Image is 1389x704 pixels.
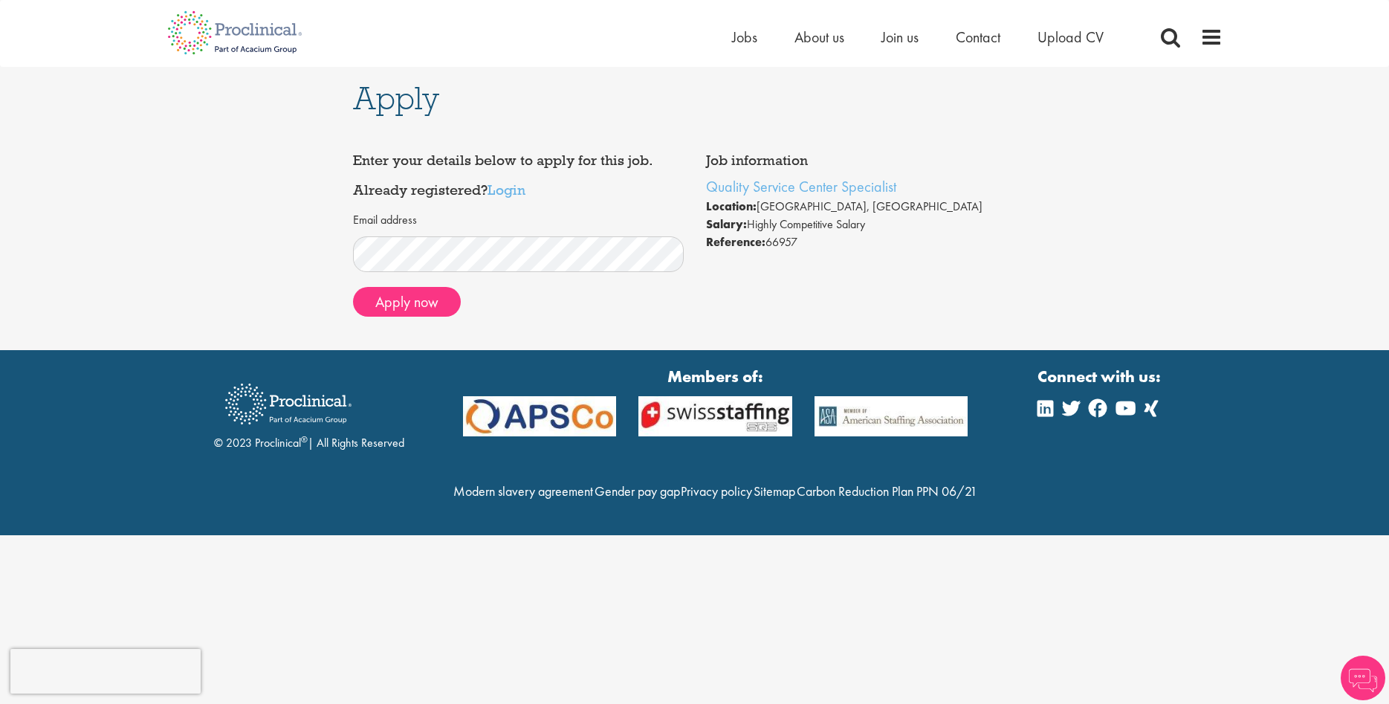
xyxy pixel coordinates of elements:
sup: ® [301,433,308,445]
a: Login [488,181,525,198]
strong: Reference: [706,234,765,250]
a: Upload CV [1037,28,1104,47]
li: 66957 [706,233,1037,251]
a: Quality Service Center Specialist [706,177,896,196]
a: Gender pay gap [595,482,680,500]
a: Privacy policy [681,482,752,500]
span: Apply [353,78,439,118]
strong: Location: [706,198,757,214]
img: APSCo [803,396,980,437]
div: © 2023 Proclinical | All Rights Reserved [214,372,404,452]
a: Contact [956,28,1000,47]
strong: Members of: [463,365,968,388]
img: APSCo [452,396,628,437]
button: Apply now [353,287,461,317]
img: Chatbot [1341,656,1385,700]
a: Sitemap [754,482,795,500]
strong: Salary: [706,216,747,232]
iframe: reCAPTCHA [10,649,201,694]
li: [GEOGRAPHIC_DATA], [GEOGRAPHIC_DATA] [706,198,1037,216]
a: Jobs [732,28,757,47]
a: About us [794,28,844,47]
h4: Job information [706,153,1037,168]
a: Join us [881,28,919,47]
strong: Connect with us: [1037,365,1164,388]
img: Proclinical Recruitment [214,373,363,435]
label: Email address [353,212,417,229]
a: Carbon Reduction Plan PPN 06/21 [797,482,977,500]
a: Modern slavery agreement [453,482,593,500]
li: Highly Competitive Salary [706,216,1037,233]
h4: Enter your details below to apply for this job. Already registered? [353,153,684,197]
img: APSCo [627,396,803,437]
